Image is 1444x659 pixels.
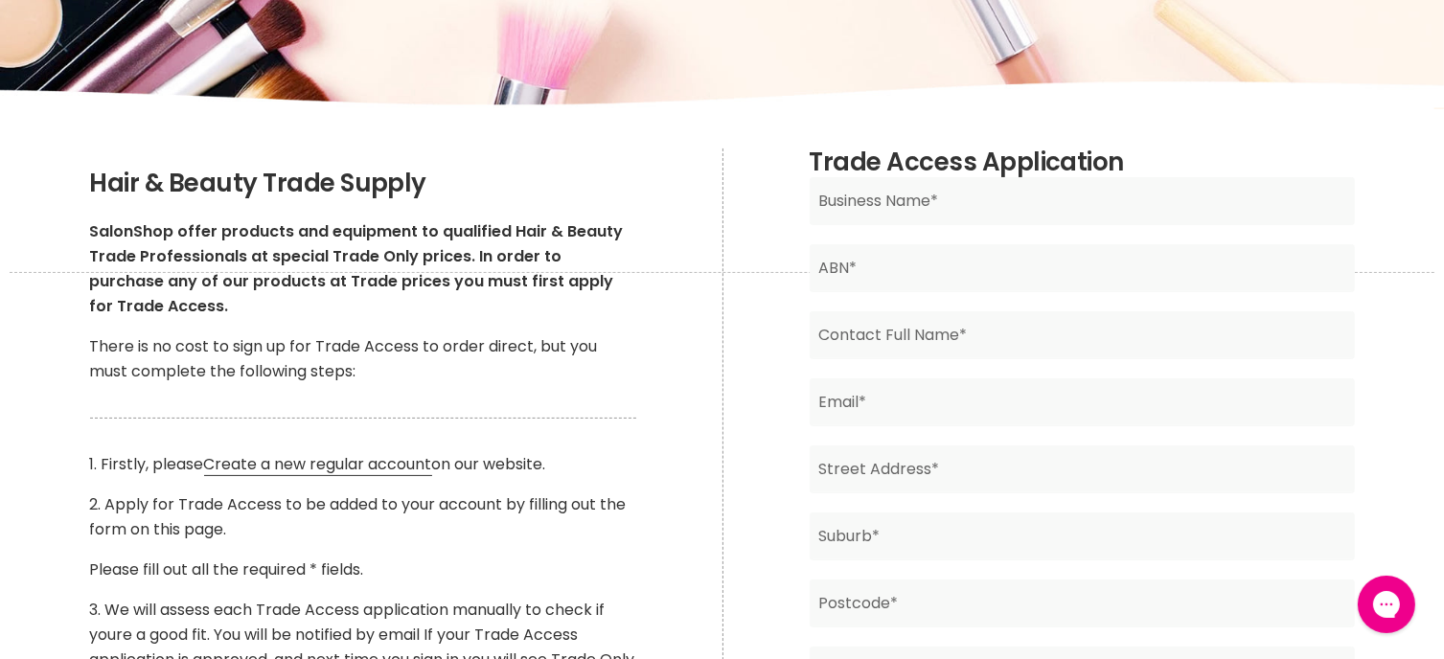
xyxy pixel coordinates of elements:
p: There is no cost to sign up for Trade Access to order direct, but you must complete the following... [90,334,636,384]
p: 1. Firstly, please on our website. [90,452,636,477]
p: SalonShop offer products and equipment to qualified Hair & Beauty Trade Professionals at special ... [90,219,636,319]
h2: Hair & Beauty Trade Supply [90,170,636,198]
p: Please fill out all the required * fields. [90,557,636,582]
h2: Trade Access Application [810,148,1355,177]
p: 2. Apply for Trade Access to be added to your account by filling out the form on this page. [90,492,636,542]
a: Create a new regular account [204,453,432,476]
iframe: Gorgias live chat messenger [1348,569,1425,640]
